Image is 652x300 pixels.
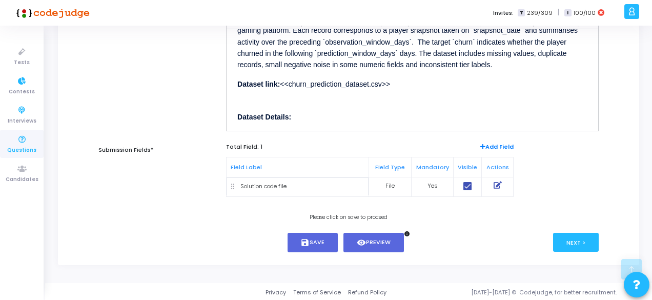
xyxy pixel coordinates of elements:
[564,9,571,17] span: I
[237,80,390,88] span: <<churn_prediction_dataset.csv>>
[13,3,90,23] img: logo
[237,80,280,88] strong: Dataset link:
[357,238,366,247] i: visibility
[237,113,291,121] strong: Dataset Details:
[369,157,412,177] th: Field Type
[416,182,449,190] div: Yes
[348,288,386,297] a: Refund Policy
[98,146,154,154] label: Submission Fields*
[343,233,404,253] button: visibilityPreview
[231,182,235,191] img: drag icon
[14,58,30,67] span: Tests
[518,9,524,17] span: T
[493,9,514,17] label: Invites:
[266,288,286,297] a: Privacy
[412,157,454,177] th: Mandatory
[8,117,36,126] span: Interviews
[386,288,639,297] div: [DATE]-[DATE] © Codejudge, for better recruitment.
[480,143,514,151] span: Add Field
[227,157,369,177] th: Field Label
[7,146,36,155] span: Questions
[293,288,341,297] a: Terms of Service
[453,157,482,177] th: Visible
[404,231,410,237] i: info
[300,238,310,247] i: save
[527,9,553,17] span: 239/309
[574,9,596,17] span: 100/100
[482,157,514,177] th: Actions
[226,29,599,131] div: Editor editing area: main
[553,233,599,252] button: Next >
[240,182,287,191] div: Solution code file
[288,233,338,253] button: saveSave
[237,38,566,57] span: The target `churn` indicates whether the player churned in the following `prediction_window_days`...
[237,49,567,69] span: The dataset includes missing values, duplicate records, small negative noise in some numeric fiel...
[237,26,578,46] span: Each record corresponds to a player snapshot taken on `snapshot_date` and summarises activity ove...
[221,214,476,222] div: Please click on save to proceed
[9,88,35,96] span: Contests
[558,7,559,18] span: |
[226,143,262,151] span: Total Field: 1
[373,182,407,190] div: File
[6,175,38,184] span: Candidates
